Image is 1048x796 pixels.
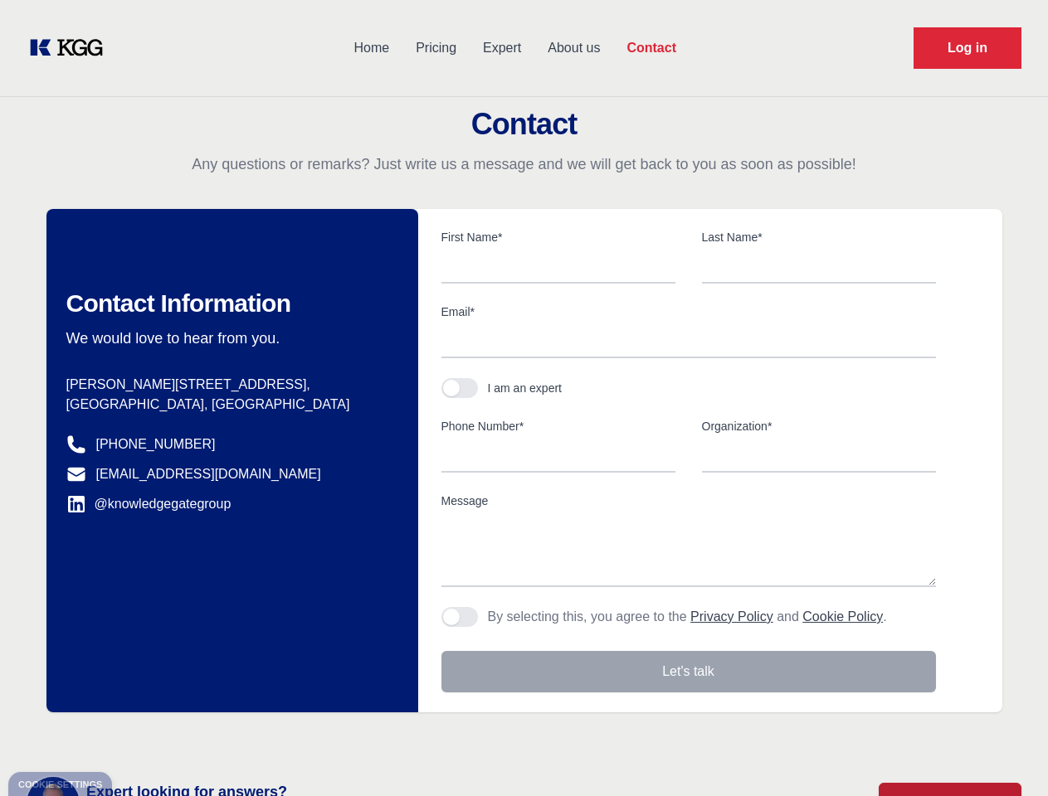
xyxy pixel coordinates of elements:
label: Last Name* [702,229,936,245]
div: I am an expert [488,380,563,396]
a: Pricing [402,27,470,70]
p: [PERSON_NAME][STREET_ADDRESS], [66,375,392,395]
p: We would love to hear from you. [66,328,392,348]
label: Phone Number* [441,418,675,434]
a: @knowledgegategroup [66,494,232,514]
div: Cookie settings [18,780,102,789]
a: Home [340,27,402,70]
a: [PHONE_NUMBER] [96,434,216,454]
a: Contact [613,27,690,70]
label: First Name* [441,229,675,245]
a: Request Demo [914,27,1021,69]
a: [EMAIL_ADDRESS][DOMAIN_NAME] [96,464,321,484]
a: Cookie Policy [802,609,883,624]
label: Email* [441,303,936,320]
iframe: Chat Widget [965,716,1048,796]
p: By selecting this, you agree to the and . [488,607,887,627]
p: [GEOGRAPHIC_DATA], [GEOGRAPHIC_DATA] [66,395,392,415]
a: KOL Knowledge Platform: Talk to Key External Experts (KEE) [27,35,116,61]
h2: Contact [20,108,1028,141]
button: Let's talk [441,651,936,692]
a: About us [534,27,613,70]
p: Any questions or remarks? Just write us a message and we will get back to you as soon as possible! [20,154,1028,174]
h2: Contact Information [66,289,392,318]
a: Privacy Policy [690,609,773,624]
label: Organization* [702,418,936,434]
a: Expert [470,27,534,70]
label: Message [441,493,936,509]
